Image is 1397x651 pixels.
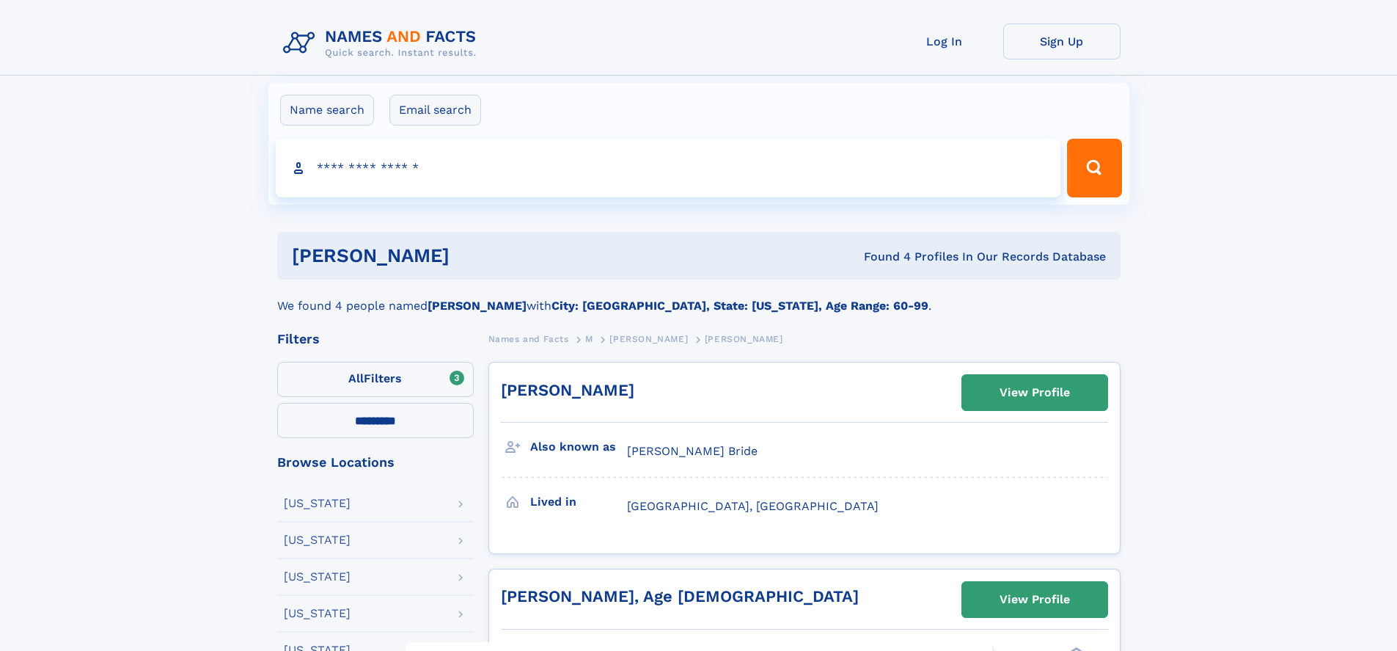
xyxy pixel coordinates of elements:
a: M [585,330,593,348]
div: View Profile [1000,583,1070,617]
h1: [PERSON_NAME] [292,247,657,265]
a: [PERSON_NAME] [501,381,634,399]
a: View Profile [962,375,1107,410]
div: View Profile [1000,376,1070,410]
h3: Also known as [530,434,627,459]
a: Sign Up [1003,23,1121,59]
div: [US_STATE] [284,498,351,509]
label: Filters [277,362,474,397]
span: All [348,371,364,385]
span: [PERSON_NAME] [609,334,688,344]
div: Browse Locations [277,456,474,469]
span: [GEOGRAPHIC_DATA], [GEOGRAPHIC_DATA] [627,499,879,513]
button: Search Button [1067,139,1121,197]
a: [PERSON_NAME] [609,330,688,348]
a: Names and Facts [488,330,569,348]
a: Log In [886,23,1003,59]
h3: Lived in [530,490,627,514]
div: Filters [277,332,474,346]
span: [PERSON_NAME] [705,334,783,344]
b: [PERSON_NAME] [428,299,527,313]
a: View Profile [962,582,1107,617]
div: [US_STATE] [284,571,351,583]
div: [US_STATE] [284,608,351,619]
span: [PERSON_NAME] Bride [627,444,758,458]
label: Email search [389,95,481,126]
a: [PERSON_NAME], Age [DEMOGRAPHIC_DATA] [501,587,859,605]
label: Name search [280,95,374,126]
img: Logo Names and Facts [277,23,488,63]
span: M [585,334,593,344]
div: Found 4 Profiles In Our Records Database [656,249,1106,265]
div: [US_STATE] [284,534,351,546]
b: City: [GEOGRAPHIC_DATA], State: [US_STATE], Age Range: 60-99 [551,299,928,313]
input: search input [276,139,1061,197]
div: We found 4 people named with . [277,280,1121,315]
